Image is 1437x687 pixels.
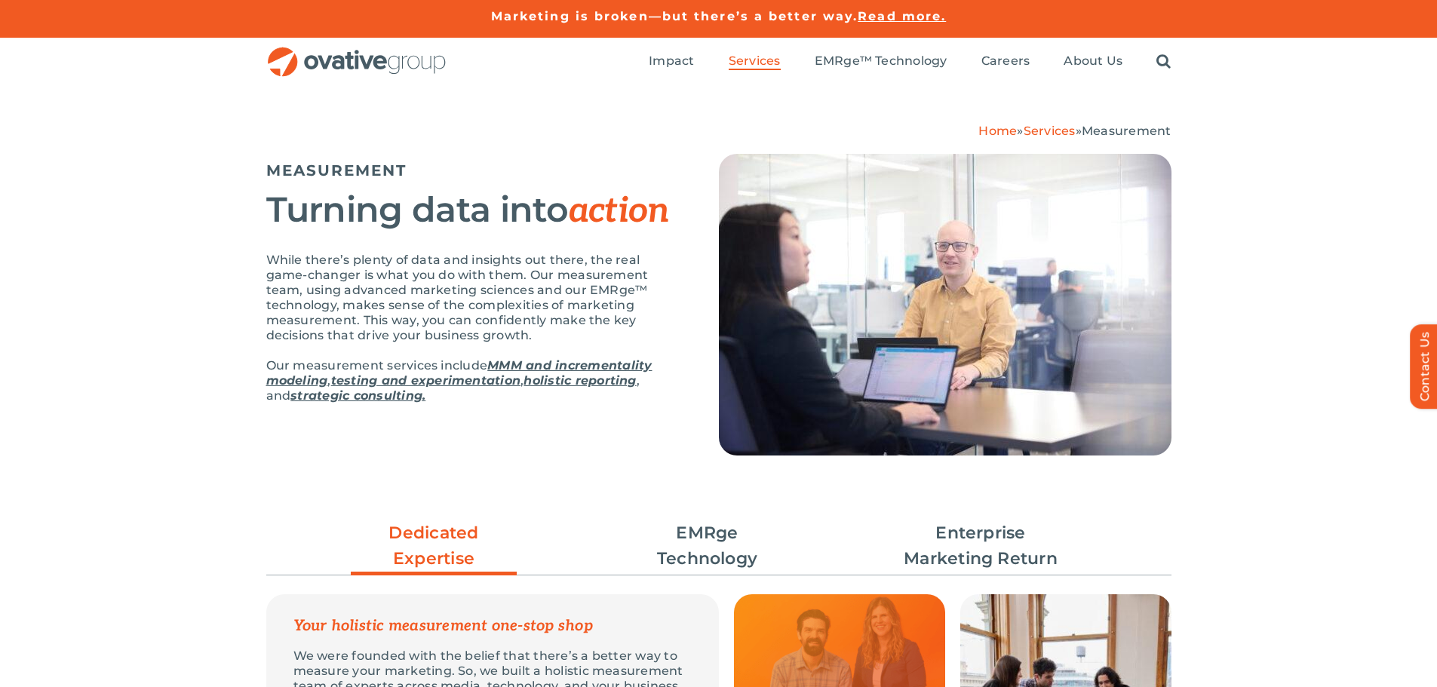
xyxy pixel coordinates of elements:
span: EMRge™ Technology [815,54,947,69]
p: Our measurement services include , , , and [266,358,681,403]
a: testing and experimentation [331,373,520,388]
em: action [569,190,670,232]
a: Enterprise Marketing Return [898,520,1064,572]
a: EMRge™ Technology [815,54,947,70]
a: MMM and incrementality modeling [266,358,652,388]
span: About Us [1064,54,1122,69]
a: Dedicated Expertise [351,520,517,579]
span: Measurement [1082,124,1171,138]
a: Search [1156,54,1171,70]
img: Measurement – Hero [719,154,1171,455]
a: holistic reporting [524,373,636,388]
h5: MEASUREMENT [266,161,681,179]
span: Impact [649,54,694,69]
a: Marketing is broken—but there’s a better way. [491,9,858,23]
a: Services [1024,124,1076,138]
nav: Menu [649,38,1171,86]
a: Impact [649,54,694,70]
a: OG_Full_horizontal_RGB [266,45,447,60]
a: Services [729,54,781,70]
span: Careers [981,54,1030,69]
a: EMRge Technology [625,520,791,572]
p: While there’s plenty of data and insights out there, the real game-changer is what you do with th... [266,253,681,343]
a: Home [978,124,1017,138]
p: Your holistic measurement one-stop shop [293,618,692,633]
a: Careers [981,54,1030,70]
span: Services [729,54,781,69]
a: About Us [1064,54,1122,70]
a: strategic consulting. [290,388,425,403]
span: » » [978,124,1171,138]
a: Read more. [858,9,946,23]
ul: Post Filters [266,513,1171,579]
h2: Turning data into [266,191,681,230]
